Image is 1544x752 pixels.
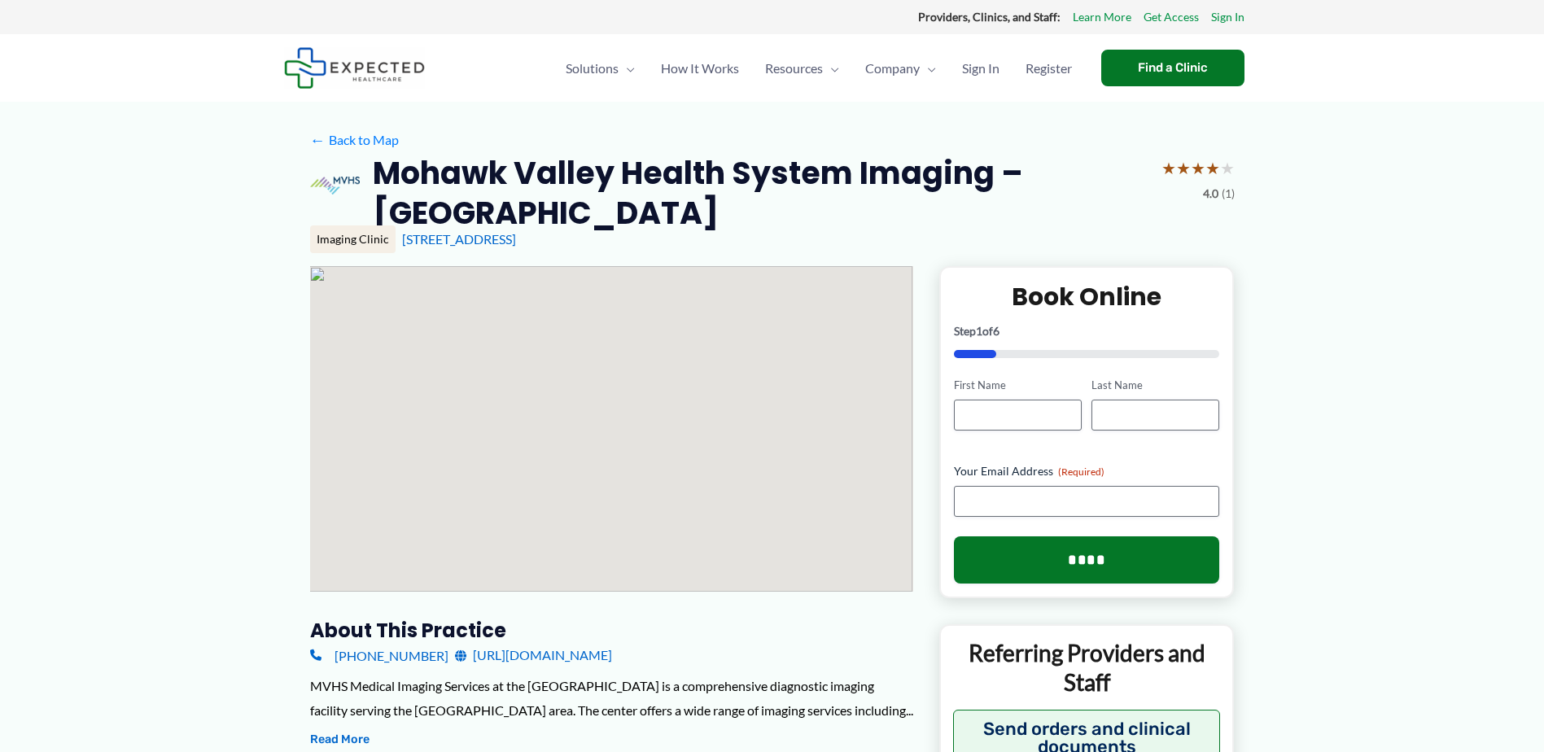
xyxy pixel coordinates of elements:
[954,326,1220,337] p: Step of
[953,638,1221,697] p: Referring Providers and Staff
[765,40,823,97] span: Resources
[553,40,1085,97] nav: Primary Site Navigation
[962,40,999,97] span: Sign In
[976,324,982,338] span: 1
[823,40,839,97] span: Menu Toggle
[310,618,913,643] h3: About this practice
[920,40,936,97] span: Menu Toggle
[1222,183,1235,204] span: (1)
[310,132,326,147] span: ←
[402,231,516,247] a: [STREET_ADDRESS]
[1058,466,1104,478] span: (Required)
[619,40,635,97] span: Menu Toggle
[1026,40,1072,97] span: Register
[1073,7,1131,28] a: Learn More
[310,225,396,253] div: Imaging Clinic
[1161,153,1176,183] span: ★
[1211,7,1244,28] a: Sign In
[954,463,1220,479] label: Your Email Address
[648,40,752,97] a: How It Works
[373,153,1148,234] h2: Mohawk Valley Health System Imaging – [GEOGRAPHIC_DATA]
[1013,40,1085,97] a: Register
[553,40,648,97] a: SolutionsMenu Toggle
[949,40,1013,97] a: Sign In
[954,378,1082,393] label: First Name
[954,281,1220,313] h2: Book Online
[1176,153,1191,183] span: ★
[1091,378,1219,393] label: Last Name
[310,730,370,750] button: Read More
[852,40,949,97] a: CompanyMenu Toggle
[1203,183,1218,204] span: 4.0
[1144,7,1199,28] a: Get Access
[310,128,399,152] a: ←Back to Map
[310,674,913,722] div: MVHS Medical Imaging Services at the [GEOGRAPHIC_DATA] is a comprehensive diagnostic imaging faci...
[455,643,612,667] a: [URL][DOMAIN_NAME]
[918,10,1061,24] strong: Providers, Clinics, and Staff:
[993,324,999,338] span: 6
[1101,50,1244,86] a: Find a Clinic
[1205,153,1220,183] span: ★
[661,40,739,97] span: How It Works
[284,47,425,89] img: Expected Healthcare Logo - side, dark font, small
[752,40,852,97] a: ResourcesMenu Toggle
[1220,153,1235,183] span: ★
[865,40,920,97] span: Company
[310,643,448,667] a: [PHONE_NUMBER]
[1191,153,1205,183] span: ★
[566,40,619,97] span: Solutions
